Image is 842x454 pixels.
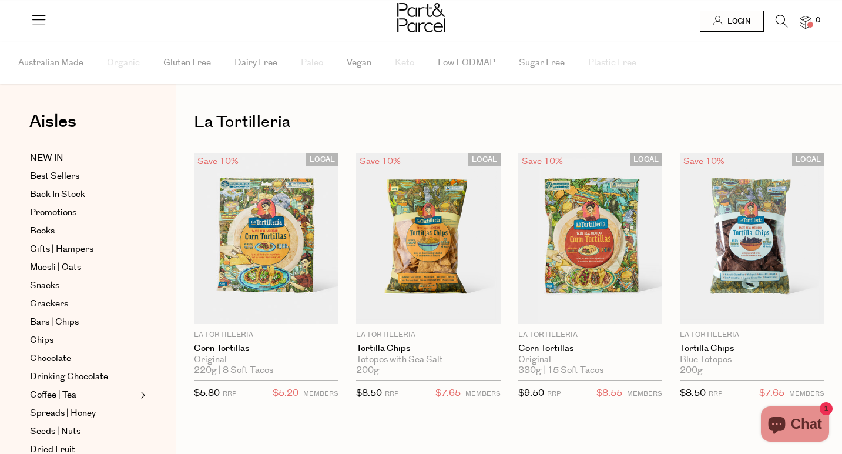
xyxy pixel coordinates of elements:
span: Vegan [347,42,371,84]
div: Save 10% [518,153,566,169]
span: LOCAL [792,153,824,166]
a: Gifts | Hampers [30,242,137,256]
a: Corn Tortillas [518,343,663,354]
a: Crackers [30,297,137,311]
a: NEW IN [30,151,137,165]
span: $5.20 [273,386,298,401]
span: Back In Stock [30,188,85,202]
div: Save 10% [194,153,242,169]
div: Save 10% [356,153,404,169]
small: MEMBERS [627,389,662,398]
span: Snacks [30,279,59,293]
a: Snacks [30,279,137,293]
span: NEW IN [30,151,63,165]
a: Aisles [29,113,76,142]
div: Original [194,355,338,365]
span: $7.65 [435,386,461,401]
img: Corn Tortillas [518,153,663,324]
span: $8.55 [596,386,622,401]
span: Bars | Chips [30,315,79,329]
div: Original [518,355,663,365]
span: Dairy Free [234,42,277,84]
small: RRP [709,389,722,398]
div: Blue Totopos [680,355,824,365]
span: Gluten Free [163,42,211,84]
a: Tortilla Chips [356,343,501,354]
a: Login [700,11,764,32]
p: La Tortilleria [194,330,338,340]
span: $7.65 [759,386,784,401]
span: Spreads | Honey [30,406,96,420]
img: Corn Tortillas [194,153,338,324]
button: Expand/Collapse Coffee | Tea [137,388,146,402]
a: Muesli | Oats [30,261,137,275]
p: La Tortilleria [518,330,663,340]
inbox-online-store-chat: Shopify online store chat [757,406,833,445]
a: Bars | Chips [30,315,137,329]
a: Books [30,224,137,238]
a: Coffee | Tea [30,388,137,402]
span: 220g | 8 Soft Tacos [194,365,273,376]
p: La Tortilleria [356,330,501,340]
span: Chocolate [30,352,71,366]
a: Spreads | Honey [30,406,137,420]
span: $8.50 [356,387,382,399]
a: Chips [30,333,137,348]
a: Corn Tortillas [194,343,338,354]
span: Low FODMAP [438,42,495,84]
img: Tortilla Chips [680,153,824,324]
span: $9.50 [518,387,544,399]
div: Totopos with Sea Salt [356,355,501,365]
span: LOCAL [468,153,501,166]
small: RRP [547,389,561,398]
span: 200g [356,365,379,376]
a: 0 [800,16,811,28]
span: Organic [107,42,140,84]
span: Crackers [30,297,68,311]
a: Promotions [30,206,137,220]
a: Best Sellers [30,169,137,183]
a: Chocolate [30,352,137,366]
span: $8.50 [680,387,706,399]
span: Australian Made [18,42,83,84]
small: RRP [223,389,236,398]
a: Back In Stock [30,188,137,202]
span: Gifts | Hampers [30,242,93,256]
a: Tortilla Chips [680,343,824,354]
span: $5.80 [194,387,220,399]
span: Promotions [30,206,76,220]
span: LOCAL [306,153,338,166]
img: Tortilla Chips [356,153,501,324]
a: Drinking Chocolate [30,370,137,384]
span: Books [30,224,55,238]
span: Chips [30,333,53,348]
span: Keto [395,42,414,84]
span: Best Sellers [30,169,79,183]
a: Seeds | Nuts [30,425,137,439]
small: MEMBERS [789,389,824,398]
span: Login [724,16,750,26]
div: Save 10% [680,153,728,169]
span: 330g | 15 Soft Tacos [518,365,603,376]
small: MEMBERS [465,389,501,398]
span: 0 [813,15,823,26]
span: Aisles [29,109,76,135]
span: Seeds | Nuts [30,425,80,439]
span: Plastic Free [588,42,636,84]
span: Coffee | Tea [30,388,76,402]
span: Paleo [301,42,323,84]
p: La Tortilleria [680,330,824,340]
h1: La Tortilleria [194,109,824,136]
small: MEMBERS [303,389,338,398]
img: Part&Parcel [397,3,445,32]
span: Sugar Free [519,42,565,84]
span: 200g [680,365,703,376]
span: Muesli | Oats [30,261,81,275]
span: Drinking Chocolate [30,370,108,384]
small: RRP [385,389,398,398]
span: LOCAL [630,153,662,166]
